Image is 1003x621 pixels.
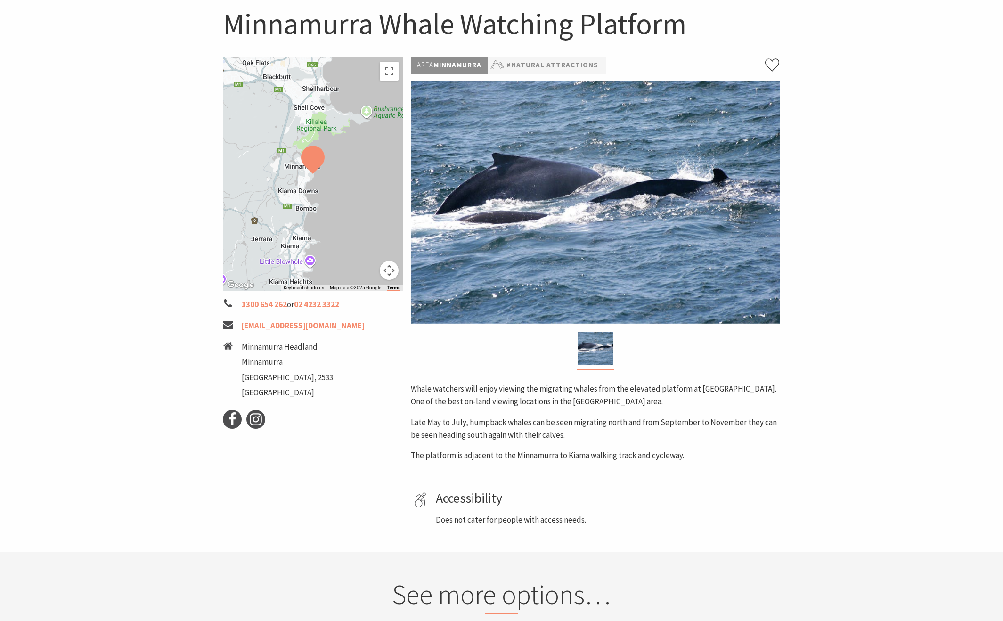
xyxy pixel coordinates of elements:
p: Minnamurra [411,57,488,74]
a: Terms (opens in new tab) [387,285,400,291]
img: Google [225,279,256,291]
a: 1300 654 262 [242,299,287,310]
a: [EMAIL_ADDRESS][DOMAIN_NAME] [242,320,365,331]
li: or [223,298,404,311]
p: Whale watchers will enjoy viewing the migrating whales from the elevated platform at [GEOGRAPHIC_... [411,383,780,408]
a: #Natural Attractions [506,59,598,71]
li: Minnamurra [242,356,333,368]
li: [GEOGRAPHIC_DATA], 2533 [242,371,333,384]
a: Click to see this area on Google Maps [225,279,256,291]
span: Map data ©2025 Google [330,285,381,290]
p: The platform is adjacent to the Minnamurra to Kiama walking track and cycleway. [411,449,780,462]
span: Area [417,60,433,69]
button: Keyboard shortcuts [284,285,324,291]
p: Late May to July, humpback whales can be seen migrating north and from September to November they... [411,416,780,441]
button: Map camera controls [380,261,399,280]
h2: See more options… [322,578,681,615]
img: Minnamurra Whale Watching Platform [578,332,613,365]
a: 02 4232 3322 [294,299,339,310]
img: Minnamurra Whale Watching Platform [411,81,780,324]
p: Does not cater for people with access needs. [436,514,777,526]
h4: Accessibility [436,490,777,507]
button: Toggle fullscreen view [380,62,399,81]
h1: Minnamurra Whale Watching Platform [223,5,781,43]
li: [GEOGRAPHIC_DATA] [242,386,333,399]
li: Minnamurra Headland [242,341,333,353]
